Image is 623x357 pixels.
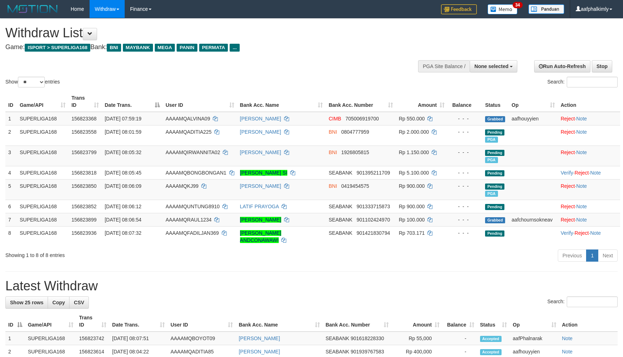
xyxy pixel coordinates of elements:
[558,179,620,200] td: ·
[71,183,96,189] span: 156823850
[442,311,477,332] th: Balance: activate to sort column ascending
[5,112,17,125] td: 1
[482,91,509,112] th: Status
[240,170,287,176] a: [PERSON_NAME] SI
[547,77,618,87] label: Search:
[561,217,575,223] a: Reject
[559,311,618,332] th: Action
[558,146,620,166] td: ·
[480,336,502,342] span: Accepted
[5,146,17,166] td: 3
[166,149,220,155] span: AAAAMQIRWANNITA02
[76,332,109,345] td: 156823742
[5,179,17,200] td: 5
[562,335,573,341] a: Note
[166,116,210,122] span: AAAAMQALVINA09
[558,249,586,262] a: Previous
[240,183,281,189] a: [PERSON_NAME]
[17,213,68,226] td: SUPERLIGA168
[105,217,141,223] span: [DATE] 08:06:54
[450,229,479,237] div: - - -
[329,149,337,155] span: BNI
[5,296,48,309] a: Show 25 rows
[71,149,96,155] span: 156823799
[52,300,65,305] span: Copy
[576,183,587,189] a: Note
[576,217,587,223] a: Note
[105,230,141,236] span: [DATE] 08:07:32
[561,170,573,176] a: Verify
[109,332,168,345] td: [DATE] 08:07:51
[399,170,429,176] span: Rp 5.100.000
[166,129,211,135] span: AAAAMQADITIA225
[71,217,96,223] span: 156823899
[105,204,141,209] span: [DATE] 08:06:12
[5,226,17,247] td: 8
[326,335,349,341] span: SEABANK
[509,91,558,112] th: Op: activate to sort column ascending
[240,116,281,122] a: [PERSON_NAME]
[17,179,68,200] td: SUPERLIGA168
[166,183,198,189] span: AAAAMQKJ99
[392,311,443,332] th: Amount: activate to sort column ascending
[17,226,68,247] td: SUPERLIGA168
[356,204,390,209] span: Copy 901333715873 to clipboard
[450,182,479,190] div: - - -
[168,311,236,332] th: User ID: activate to sort column ascending
[329,170,352,176] span: SEABANK
[561,230,573,236] a: Verify
[485,157,498,163] span: Marked by aafphoenmanit
[399,149,429,155] span: Rp 1.150.000
[166,217,211,223] span: AAAAMQRAUL1234
[485,191,498,197] span: Marked by aafphoenmanit
[558,200,620,213] td: ·
[509,112,558,125] td: aafhouyyien
[68,91,102,112] th: Trans ID: activate to sort column ascending
[17,91,68,112] th: Game/API: activate to sort column ascending
[356,170,390,176] span: Copy 901395211709 to clipboard
[17,200,68,213] td: SUPERLIGA168
[399,217,425,223] span: Rp 100.000
[25,44,90,52] span: ISPORT > SUPERLIGA168
[163,91,237,112] th: User ID: activate to sort column ascending
[450,149,479,156] div: - - -
[534,60,590,72] a: Run Auto-Refresh
[17,146,68,166] td: SUPERLIGA168
[450,216,479,223] div: - - -
[396,91,447,112] th: Amount: activate to sort column ascending
[485,150,504,156] span: Pending
[177,44,197,52] span: PANIN
[575,230,589,236] a: Reject
[230,44,239,52] span: ...
[399,204,425,209] span: Rp 900.000
[485,204,504,210] span: Pending
[71,116,96,122] span: 156823368
[329,129,337,135] span: BNI
[558,226,620,247] td: · ·
[17,112,68,125] td: SUPERLIGA168
[5,249,254,259] div: Showing 1 to 8 of 8 entries
[71,129,96,135] span: 156823558
[71,204,96,209] span: 156823852
[105,170,141,176] span: [DATE] 08:05:45
[590,170,601,176] a: Note
[558,112,620,125] td: ·
[485,137,498,143] span: Marked by aafphoenmanit
[166,204,220,209] span: AAAAMQUNTUNG8910
[576,149,587,155] a: Note
[71,230,96,236] span: 156823936
[25,311,76,332] th: Game/API: activate to sort column ascending
[351,335,384,341] span: Copy 901618228330 to clipboard
[590,230,601,236] a: Note
[450,169,479,176] div: - - -
[5,279,618,293] h1: Latest Withdraw
[485,170,504,176] span: Pending
[329,116,341,122] span: CIMB
[576,129,587,135] a: Note
[239,349,280,354] a: [PERSON_NAME]
[105,183,141,189] span: [DATE] 08:06:09
[240,204,279,209] a: LATIF PRAYOGA
[558,213,620,226] td: ·
[477,311,510,332] th: Status: activate to sort column ascending
[509,213,558,226] td: aafchournsokneav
